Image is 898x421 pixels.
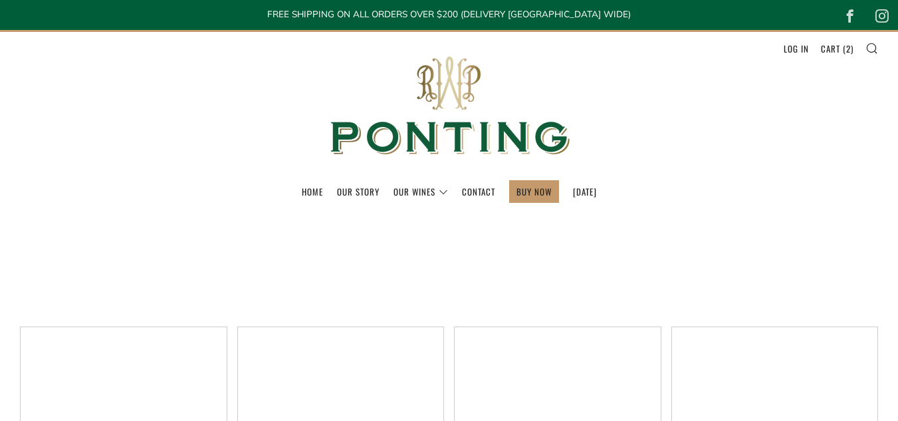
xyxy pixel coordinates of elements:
a: Our Story [337,181,380,202]
a: BUY NOW [516,181,552,202]
a: Our Wines [393,181,448,202]
a: Home [302,181,323,202]
a: Contact [462,181,495,202]
a: Log in [784,38,809,59]
span: 2 [846,42,851,55]
a: Cart (2) [821,38,853,59]
a: [DATE] [573,181,597,202]
img: Ponting Wines [316,32,582,180]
